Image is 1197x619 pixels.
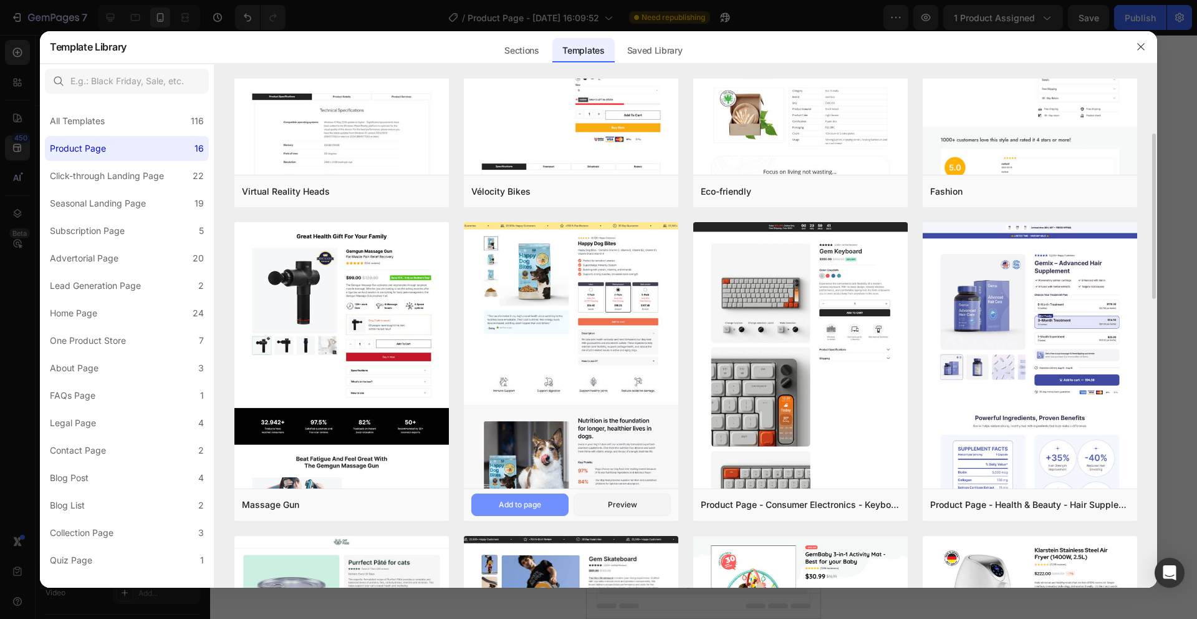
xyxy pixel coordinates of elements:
[195,196,204,211] div: 19
[198,443,204,458] div: 2
[198,498,204,513] div: 2
[50,470,89,485] div: Blog Post
[79,443,155,456] div: Choose templates
[200,553,204,568] div: 1
[79,528,155,541] div: Add blank section
[50,223,125,238] div: Subscription Page
[84,485,150,499] div: Generate layout
[50,361,99,376] div: About Page
[608,499,637,510] div: Preview
[70,543,163,555] span: then drag & drop elements
[50,168,164,183] div: Click-through Landing Page
[50,278,141,293] div: Lead Generation Page
[12,163,221,184] h1: Semelle orthopédique
[11,415,70,428] span: Add section
[50,31,127,63] h2: Template Library
[701,184,751,199] div: Eco-friendly
[83,501,150,512] span: from URL or image
[198,470,204,485] div: 4
[12,319,221,332] p: ✓ Garantie satisfait ou remboursé sous 90 jours
[193,168,204,183] div: 22
[930,184,963,199] div: Fashion
[617,38,693,63] div: Saved Library
[41,233,204,246] span: Stock en temps réel – Plus que 11 unités !
[50,306,97,321] div: Home Page
[930,497,1130,512] div: Product Page - Health & Beauty - Hair Supplement
[193,251,204,266] div: 20
[50,416,96,431] div: Legal Page
[701,497,900,512] div: Product Page - Consumer Electronics - Keyboard
[50,553,92,568] div: Quiz Page
[72,197,87,212] img: KachingBundles.png
[199,333,204,348] div: 7
[12,297,221,316] img: gempages_577413340163212179-cf6918db-a3c0-406d-b079-d796502bed40.webp
[97,197,162,210] div: Kaching Bundles
[198,361,204,376] div: 3
[199,223,204,238] div: 5
[64,268,136,279] div: Ajouter au panier
[193,306,204,321] div: 24
[45,69,209,94] input: E.g.: Black Friday, Sale, etc.
[198,278,204,293] div: 2
[50,525,113,540] div: Collection Page
[242,497,299,512] div: Massage Gun
[191,114,204,129] div: 116
[200,388,204,403] div: 1
[50,443,106,458] div: Contact Page
[1155,558,1185,588] div: Open Intercom Messenger
[50,196,146,211] div: Seasonal Landing Page
[155,266,184,280] div: 49,95€
[574,494,671,516] button: Preview
[471,184,531,199] div: Vélocity Bikes
[12,256,221,291] button: Ajouter au panier
[198,416,204,431] div: 4
[62,189,172,219] button: Kaching Bundles
[499,499,541,510] div: Add to page
[198,525,204,540] div: 3
[50,251,118,266] div: Advertorial Page
[50,333,126,348] div: One Product Store
[50,498,85,513] div: Blog List
[494,38,549,63] div: Sections
[74,459,159,470] span: inspired by CRO experts
[552,38,614,63] div: Templates
[242,184,330,199] div: Virtual Reality Heads
[50,388,95,403] div: FAQs Page
[50,141,106,156] div: Product Page
[195,141,204,156] div: 16
[50,114,105,129] div: All Templates
[471,494,569,516] button: Add to page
